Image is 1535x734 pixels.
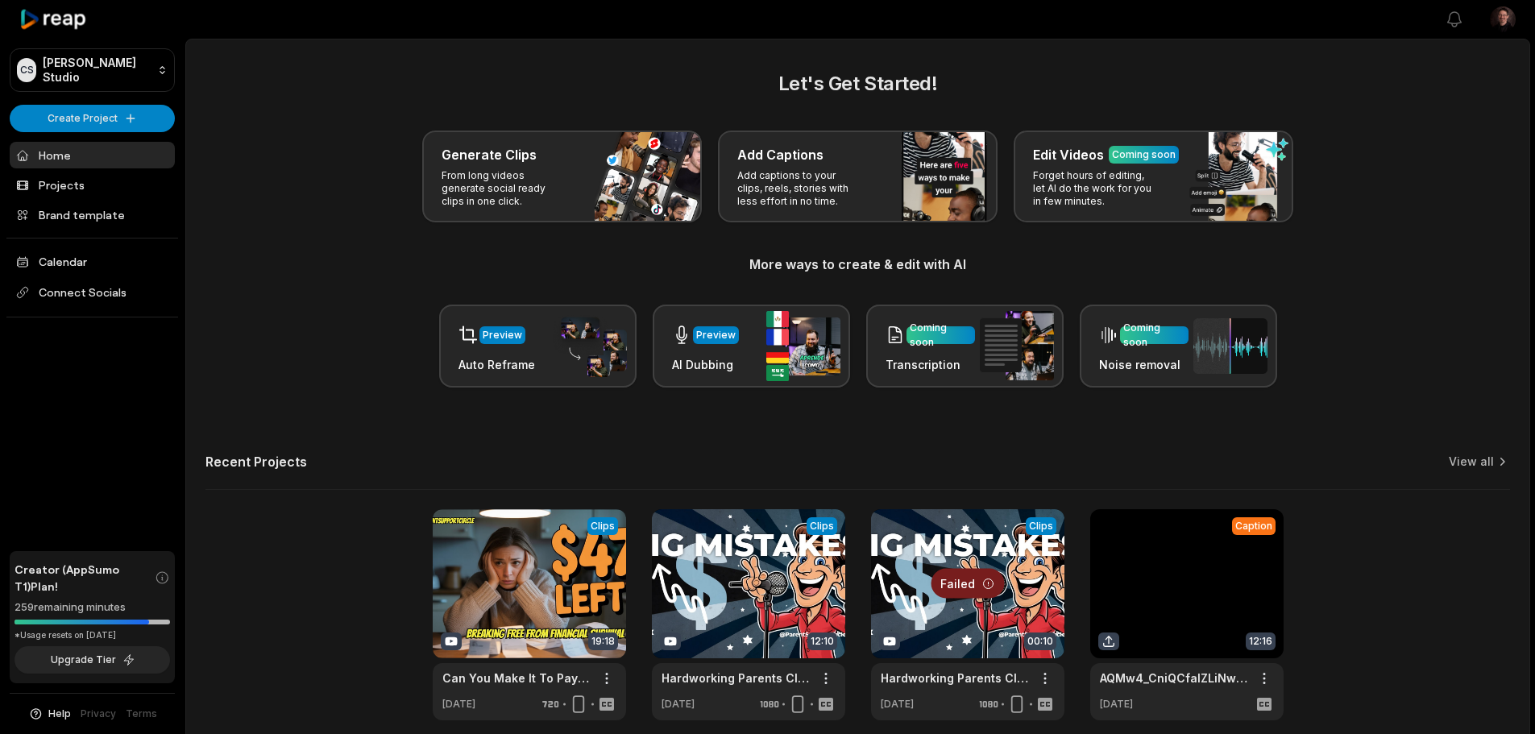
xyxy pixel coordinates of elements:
a: Privacy [81,707,116,721]
div: Hardworking Parents Club Podcast [881,670,1029,686]
h3: Edit Videos [1033,145,1104,164]
h3: More ways to create & edit with AI [205,255,1510,274]
h2: Recent Projects [205,454,307,470]
p: From long videos generate social ready clips in one click. [442,169,566,208]
a: Hardworking Parents Club Podcast [662,670,810,686]
p: Forget hours of editing, let AI do the work for you in few minutes. [1033,169,1158,208]
a: View all [1449,454,1494,470]
div: 259 remaining minutes [15,599,170,616]
img: ai_dubbing.png [766,311,840,381]
h3: Add Captions [737,145,824,164]
h3: Noise removal [1099,356,1189,373]
a: Calendar [10,248,175,275]
div: Coming soon [1123,321,1185,350]
div: Preview [483,328,522,342]
a: Brand template [10,201,175,228]
button: Upgrade Tier [15,646,170,674]
h3: Auto Reframe [458,356,535,373]
span: Creator (AppSumo T1) Plan! [15,561,155,595]
h3: Generate Clips [442,145,537,164]
h2: Let's Get Started! [205,69,1510,98]
a: Home [10,142,175,168]
a: Terms [126,707,157,721]
div: Coming soon [910,321,972,350]
img: noise_removal.png [1193,318,1267,374]
h3: AI Dubbing [672,356,739,373]
a: Projects [10,172,175,198]
div: Coming soon [1112,147,1176,162]
img: transcription.png [980,311,1054,380]
div: *Usage resets on [DATE] [15,629,170,641]
p: [PERSON_NAME] Studio [43,56,151,85]
div: Preview [696,328,736,342]
a: AQMw4_CniQCfaIZLiNw64q3w-0aG1pbgMMO57jCYRfUZELHX4EPCsgaL8hxOO97wbIURiymOigZQWNe5oUzsQl99ndViWfgNo... [1100,670,1248,686]
span: Connect Socials [10,278,175,307]
button: Create Project [10,105,175,132]
span: Help [48,707,71,721]
button: Help [28,707,71,721]
img: auto_reframe.png [553,315,627,378]
a: Can You Make It To Payday With $47? [442,670,591,686]
p: Add captions to your clips, reels, stories with less effort in no time. [737,169,862,208]
h3: Transcription [886,356,975,373]
div: CS [17,58,36,82]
